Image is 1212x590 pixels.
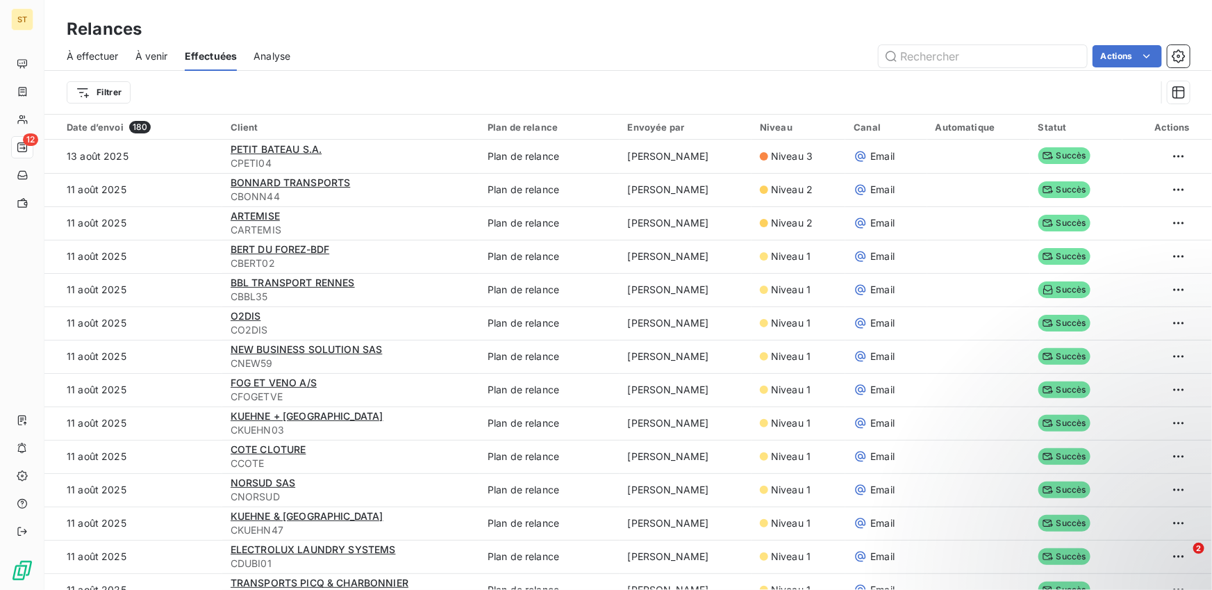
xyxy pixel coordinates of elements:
[231,357,471,370] span: CNEW59
[620,173,752,206] td: [PERSON_NAME]
[44,440,222,473] td: 11 août 2025
[870,516,895,530] span: Email
[231,143,322,155] span: PETIT BATEAU S.A.
[44,206,222,240] td: 11 août 2025
[620,206,752,240] td: [PERSON_NAME]
[231,310,261,322] span: O2DIS
[620,473,752,507] td: [PERSON_NAME]
[1038,181,1090,198] span: Succès
[67,81,131,104] button: Filtrer
[936,122,1022,133] div: Automatique
[44,473,222,507] td: 11 août 2025
[44,507,222,540] td: 11 août 2025
[479,140,620,173] td: Plan de relance
[44,240,222,273] td: 11 août 2025
[771,483,811,497] span: Niveau 1
[771,350,811,363] span: Niveau 1
[1038,415,1090,432] span: Succès
[870,316,895,330] span: Email
[620,340,752,373] td: [PERSON_NAME]
[771,516,811,530] span: Niveau 1
[231,210,280,222] span: ARTEMISE
[44,273,222,306] td: 11 août 2025
[44,373,222,407] td: 11 août 2025
[1131,122,1190,133] div: Actions
[11,559,33,582] img: Logo LeanPay
[479,507,620,540] td: Plan de relance
[479,240,620,273] td: Plan de relance
[1038,548,1090,565] span: Succès
[870,283,895,297] span: Email
[479,206,620,240] td: Plan de relance
[771,450,811,464] span: Niveau 1
[231,557,471,571] span: CDUBI01
[1038,448,1090,465] span: Succès
[231,577,408,589] span: TRANSPORTS PICQ & CHARBONNIER
[231,443,306,455] span: COTE CLOTURE
[620,507,752,540] td: [PERSON_NAME]
[760,122,837,133] div: Niveau
[129,121,151,133] span: 180
[870,249,895,263] span: Email
[620,373,752,407] td: [PERSON_NAME]
[231,457,471,470] span: CCOTE
[231,343,383,355] span: NEW BUSINESS SOLUTION SAS
[231,410,383,422] span: KUEHNE + [GEOGRAPHIC_DATA]
[620,273,752,306] td: [PERSON_NAME]
[231,523,471,537] span: CKUEHN47
[231,543,396,555] span: ELECTROLUX LAUNDRY SYSTEMS
[771,183,813,197] span: Niveau 2
[44,407,222,440] td: 11 août 2025
[231,490,471,504] span: CNORSUD
[44,306,222,340] td: 11 août 2025
[771,416,811,430] span: Niveau 1
[620,440,752,473] td: [PERSON_NAME]
[11,136,33,158] a: 12
[1038,215,1090,231] span: Succès
[620,140,752,173] td: [PERSON_NAME]
[879,45,1087,67] input: Rechercher
[67,17,142,42] h3: Relances
[1038,147,1090,164] span: Succès
[1165,543,1198,576] iframe: Intercom live chat
[231,277,355,288] span: BBL TRANSPORT RENNES
[44,173,222,206] td: 11 août 2025
[870,550,895,564] span: Email
[44,540,222,573] td: 11 août 2025
[771,249,811,263] span: Niveau 1
[479,173,620,206] td: Plan de relance
[231,177,351,188] span: BONNARD TRANSPORTS
[479,340,620,373] td: Plan de relance
[620,407,752,440] td: [PERSON_NAME]
[1038,315,1090,331] span: Succès
[771,383,811,397] span: Niveau 1
[771,550,811,564] span: Niveau 1
[479,473,620,507] td: Plan de relance
[870,450,895,464] span: Email
[870,483,895,497] span: Email
[23,133,38,146] span: 12
[231,223,471,237] span: CARTEMIS
[870,350,895,363] span: Email
[1193,543,1204,554] span: 2
[1093,45,1162,67] button: Actions
[870,183,895,197] span: Email
[488,122,611,133] div: Plan de relance
[934,455,1212,552] iframe: Intercom notifications message
[231,477,296,489] span: NORSUD SAS
[231,423,471,437] span: CKUEHN03
[231,122,258,133] span: Client
[231,510,383,522] span: KUEHNE & [GEOGRAPHIC_DATA]
[135,49,168,63] span: À venir
[479,440,620,473] td: Plan de relance
[854,122,918,133] div: Canal
[231,243,330,255] span: BERT DU FOREZ-BDF
[231,377,317,388] span: FOG ET VENO A/S
[231,256,471,270] span: CBERT02
[479,540,620,573] td: Plan de relance
[231,290,471,304] span: CBBL35
[771,283,811,297] span: Niveau 1
[870,216,895,230] span: Email
[1038,281,1090,298] span: Succès
[231,323,471,337] span: CO2DIS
